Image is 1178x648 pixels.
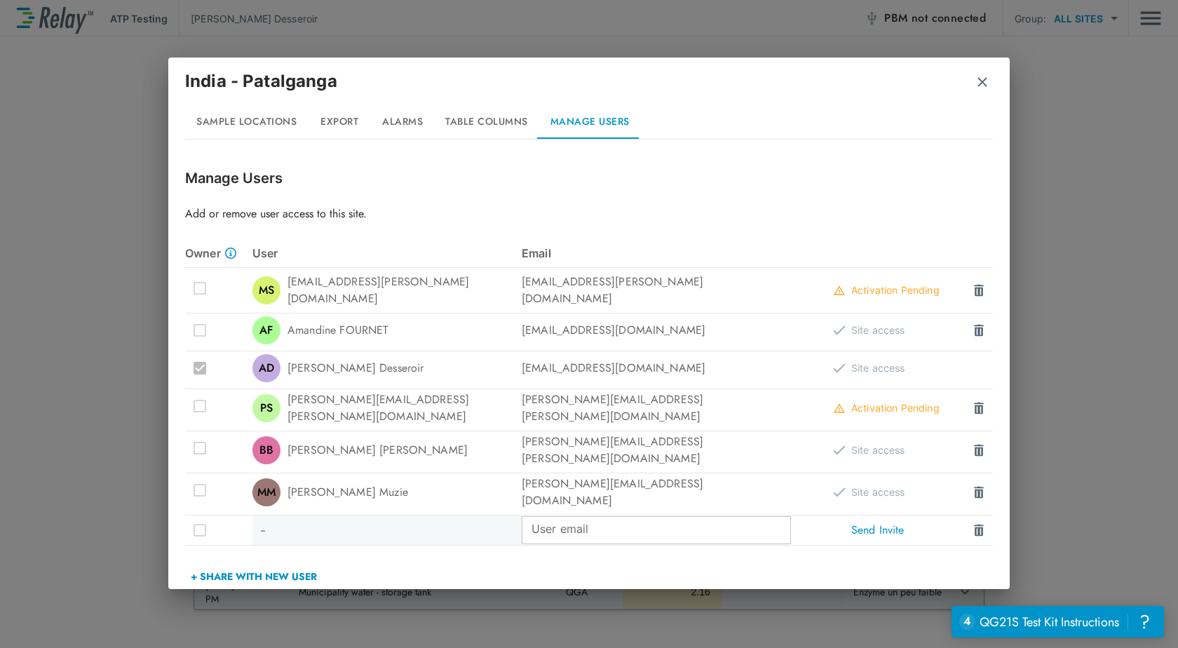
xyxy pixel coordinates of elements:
[522,245,791,262] div: Email
[252,274,522,307] div: [EMAIL_ADDRESS][PERSON_NAME][DOMAIN_NAME]
[972,283,986,297] img: Drawer Icon
[522,274,791,307] div: [EMAIL_ADDRESS][PERSON_NAME][DOMAIN_NAME]
[522,322,791,339] div: [EMAIL_ADDRESS][DOMAIN_NAME]
[522,433,791,467] div: [PERSON_NAME][EMAIL_ADDRESS][PERSON_NAME][DOMAIN_NAME]
[833,363,846,373] img: check Icon
[833,400,940,417] div: Activation Pending
[252,316,280,344] div: AF
[833,442,905,459] div: Site access
[252,391,522,425] div: [PERSON_NAME][EMAIL_ADDRESS][PERSON_NAME][DOMAIN_NAME]
[185,245,252,262] div: Owner
[972,485,986,499] img: Drawer Icon
[252,478,522,506] div: [PERSON_NAME] Muzie
[252,436,280,464] div: BB
[371,105,434,139] button: Alarms
[252,276,280,304] div: MS
[522,391,791,425] div: [PERSON_NAME][EMAIL_ADDRESS][PERSON_NAME][DOMAIN_NAME]
[185,105,308,139] button: Sample Locations
[308,105,371,139] button: Export
[833,325,846,335] img: check Icon
[252,354,280,382] div: AD
[975,75,989,89] img: Remove
[833,360,905,377] div: Site access
[833,484,905,501] div: Site access
[972,323,986,337] img: Drawer Icon
[252,354,522,382] div: [PERSON_NAME] Desseroir
[522,360,791,377] div: [EMAIL_ADDRESS][DOMAIN_NAME]
[252,515,522,545] div: --
[252,478,280,506] div: MM
[972,523,986,537] img: Drawer Icon
[185,205,993,222] p: Add or remove user access to this site.
[844,516,912,544] button: Send Invite
[252,245,522,262] div: User
[833,285,846,295] img: check Icon
[434,105,539,139] button: Table Columns
[185,560,323,593] button: + Share with New User
[252,436,522,464] div: [PERSON_NAME] [PERSON_NAME]
[972,443,986,457] img: Drawer Icon
[833,322,905,339] div: Site access
[185,69,337,94] p: India - Patalganga
[539,105,641,139] button: Manage Users
[833,445,846,455] img: check Icon
[252,394,280,422] div: PS
[972,401,986,415] img: Drawer Icon
[522,475,791,509] div: [PERSON_NAME][EMAIL_ADDRESS][DOMAIN_NAME]
[833,487,846,497] img: check Icon
[252,316,522,344] div: Amandine FOURNET
[833,403,846,413] img: check Icon
[833,282,940,299] div: Activation Pending
[185,168,993,189] p: Manage Users
[952,606,1164,637] iframe: Resource center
